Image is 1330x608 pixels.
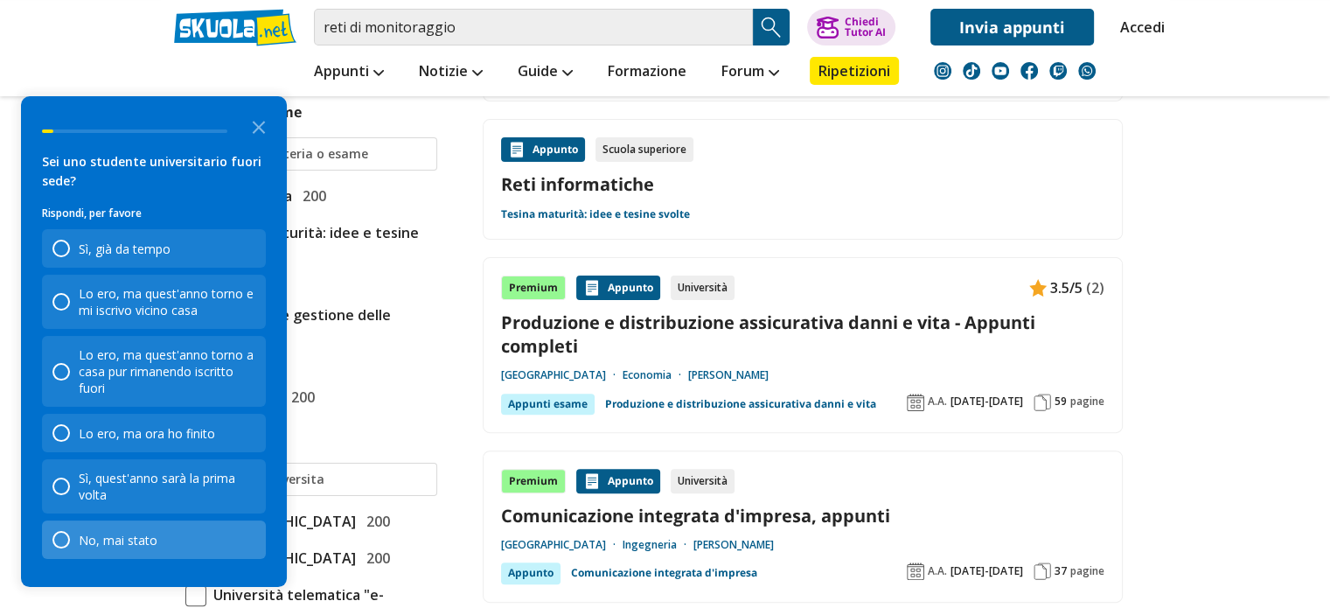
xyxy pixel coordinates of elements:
span: 59 [1055,395,1067,409]
p: Rispondi, per favore [42,205,266,222]
a: Forum [717,57,783,88]
img: twitch [1049,62,1067,80]
div: Lo ero, ma quest'anno torno e mi iscrivo vicino casa [42,275,266,329]
div: Appunto [501,563,561,584]
span: 200 [284,386,315,409]
div: No, mai stato [79,532,157,549]
div: Sì, quest'anno sarà la prima volta [42,459,266,514]
img: youtube [992,62,1009,80]
img: Pagine [1034,394,1051,411]
a: Ingegneria [623,538,693,552]
img: Appunti contenuto [583,279,601,297]
a: Comunicazione integrata d'impresa [571,563,757,584]
button: Search Button [753,9,790,45]
div: Appunto [576,469,660,493]
div: Sì, già da tempo [79,241,171,257]
span: [DATE]-[DATE] [950,564,1023,578]
div: Premium [501,276,566,300]
div: Lo ero, ma quest'anno torno a casa pur rimanendo iscritto fuori [79,346,255,396]
img: WhatsApp [1078,62,1096,80]
span: 200 [359,510,390,533]
a: Invia appunti [930,9,1094,45]
img: Anno accademico [907,394,924,411]
div: Sì, già da tempo [42,229,266,268]
img: instagram [934,62,951,80]
span: Tesina maturità: idee e tesine svolte [206,221,437,267]
div: Appunti esame [501,394,595,415]
a: Ripetizioni [810,57,899,85]
a: Notizie [414,57,487,88]
div: Sei uno studente universitario fuori sede? [42,152,266,191]
a: [PERSON_NAME] [693,538,774,552]
div: No, mai stato [42,521,266,559]
a: Tesina maturità: idee e tesine svolte [501,207,690,221]
img: Pagine [1034,563,1051,580]
span: (2) [1086,276,1104,299]
div: Lo ero, ma ora ho finito [79,425,215,442]
a: [GEOGRAPHIC_DATA] [501,368,623,382]
img: Appunti contenuto [1029,279,1047,297]
span: Economia e gestione delle imprese [206,304,437,349]
div: Università [671,469,735,493]
div: Survey [21,96,287,587]
img: tiktok [963,62,980,80]
span: pagine [1070,564,1104,578]
a: [GEOGRAPHIC_DATA] [501,538,623,552]
span: 200 [359,547,390,570]
div: Appunto [501,137,585,162]
a: Produzione e distribuzione assicurativa danni e vita [605,394,876,415]
div: Università [671,276,735,300]
div: Lo ero, ma ora ho finito [42,414,266,452]
a: Guide [513,57,577,88]
span: 3.5/5 [1050,276,1083,299]
button: Close the survey [241,108,276,143]
div: Sì, quest'anno sarà la prima volta [79,470,255,503]
img: Cerca appunti, riassunti o versioni [758,14,784,40]
span: A.A. [928,395,947,409]
span: pagine [1070,395,1104,409]
div: Appunto [576,276,660,300]
a: [PERSON_NAME] [688,368,769,382]
div: Lo ero, ma quest'anno torno e mi iscrivo vicino casa [79,285,255,318]
div: Scuola superiore [595,137,693,162]
input: Cerca appunti, riassunti o versioni [314,9,753,45]
input: Ricerca materia o esame [216,145,428,163]
span: A.A. [928,564,947,578]
button: ChiediTutor AI [807,9,895,45]
img: Appunti contenuto [583,472,601,490]
a: Produzione e distribuzione assicurativa danni e vita - Appunti completi [501,311,1104,358]
img: Anno accademico [907,563,924,580]
span: 37 [1055,564,1067,578]
div: Lo ero, ma quest'anno torno a casa pur rimanendo iscritto fuori [42,336,266,407]
a: Reti informatiche [501,172,1104,196]
a: Economia [623,368,688,382]
input: Ricerca universita [216,471,428,488]
div: Premium [501,469,566,493]
img: facebook [1020,62,1038,80]
a: Formazione [603,57,691,88]
span: 200 [296,185,326,207]
a: Accedi [1120,9,1157,45]
a: Appunti [310,57,388,88]
div: Chiedi Tutor AI [844,17,885,38]
a: Comunicazione integrata d'impresa, appunti [501,504,1104,528]
span: [DATE]-[DATE] [950,395,1023,409]
img: Appunti contenuto [508,141,526,158]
